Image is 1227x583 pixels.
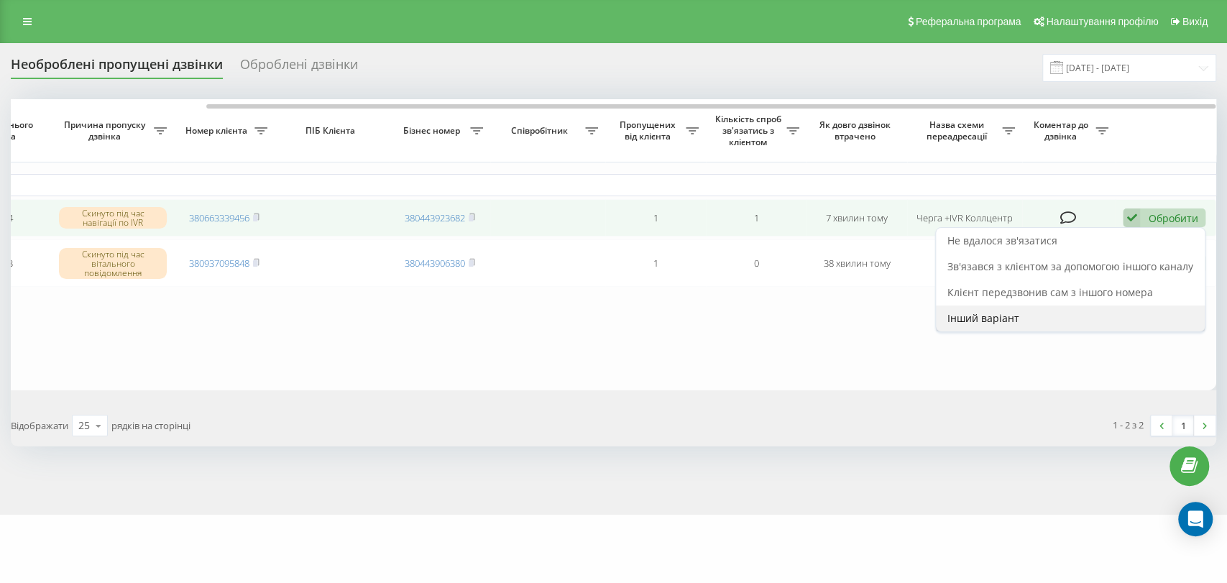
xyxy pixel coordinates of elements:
span: Як довго дзвінок втрачено [818,119,896,142]
span: Співробітник [497,125,585,137]
a: 1 [1172,416,1194,436]
a: 380443923682 [405,211,465,224]
td: 7 хвилин тому [806,199,907,237]
div: Open Intercom Messenger [1178,502,1213,536]
td: 1 [706,199,806,237]
span: Клієнт передзвонив сам з іншого номера [947,285,1153,299]
span: Назва схеми переадресації [914,119,1002,142]
td: IVR Аукціони [907,239,1022,287]
td: 1 [605,239,706,287]
div: 1 - 2 з 2 [1113,418,1144,432]
span: Відображати [11,419,68,432]
div: Оброблені дзвінки [240,57,358,79]
td: 38 хвилин тому [806,239,907,287]
span: Не вдалося зв'язатися [947,234,1057,247]
span: Пропущених від клієнта [612,119,686,142]
span: Реферальна програма [916,16,1021,27]
a: 380663339456 [189,211,249,224]
div: Обробити [1148,211,1198,225]
div: Необроблені пропущені дзвінки [11,57,223,79]
span: Інший варіант [947,311,1019,325]
td: 0 [706,239,806,287]
td: Черга +IVR Коллцентр [907,199,1022,237]
span: Налаштування профілю [1046,16,1158,27]
span: Зв'язався з клієнтом за допомогою іншого каналу [947,260,1193,273]
span: Коментар до дзвінка [1029,119,1095,142]
td: 1 [605,199,706,237]
div: 25 [78,418,90,433]
div: Скинуто під час вітального повідомлення [59,248,167,280]
span: Кількість спроб зв'язатись з клієнтом [713,114,786,147]
span: ПІБ Клієнта [287,125,377,137]
span: Номер клієнта [181,125,254,137]
span: Бізнес номер [397,125,470,137]
span: Вихід [1182,16,1208,27]
span: Причина пропуску дзвінка [59,119,154,142]
a: 380937095848 [189,257,249,270]
span: рядків на сторінці [111,419,190,432]
a: 380443906380 [405,257,465,270]
div: Скинуто під час навігації по IVR [59,207,167,229]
